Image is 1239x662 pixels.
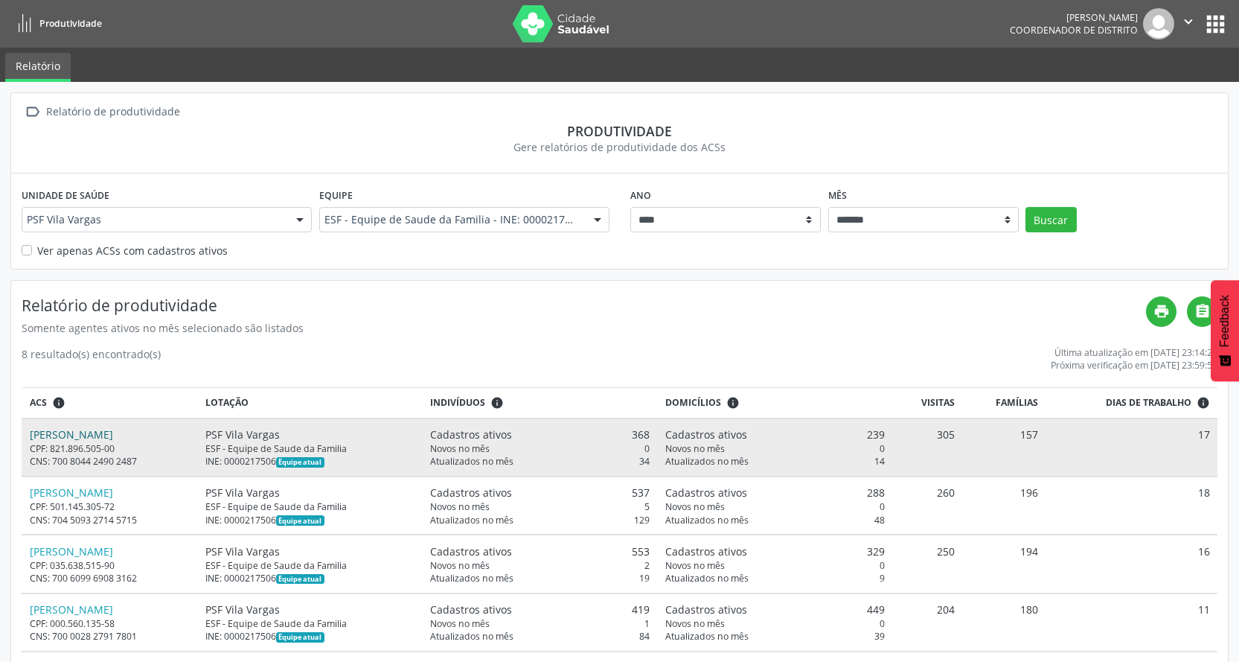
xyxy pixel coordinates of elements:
div: 39 [665,630,885,643]
div: 0 [665,500,885,513]
td: 196 [963,477,1046,535]
i:  [1180,13,1197,30]
span: Atualizados no mês [665,572,749,585]
div: CPF: 501.145.305-72 [30,500,190,513]
div: 19 [430,572,650,585]
span: Cadastros ativos [665,485,747,500]
a: [PERSON_NAME] [30,427,113,442]
div: 48 [665,514,885,526]
div: 5 [430,500,650,513]
div: Gere relatórios de produtividade dos ACSs [22,139,1217,155]
div: PSF Vila Vargas [205,544,414,559]
div: 239 [665,427,885,442]
span: Esta é a equipe atual deste Agente [276,574,324,585]
span: Atualizados no mês [665,630,749,643]
label: Ano [630,184,651,207]
span: Coordenador de Distrito [1010,24,1138,36]
i: print [1153,303,1170,319]
div: 9 [665,572,885,585]
i:  [22,101,43,123]
th: Visitas [893,388,963,418]
a: print [1146,296,1176,327]
div: 1 [430,617,650,630]
td: 16 [1046,535,1217,593]
button: apps [1203,11,1229,37]
span: Produtividade [39,17,102,30]
span: Cadastros ativos [430,602,512,617]
div: INE: 0000217506 [205,455,414,468]
span: Novos no mês [430,442,490,455]
div: INE: 0000217506 [205,572,414,585]
span: Novos no mês [430,617,490,630]
div: 449 [665,602,885,617]
span: Novos no mês [430,500,490,513]
td: 305 [893,418,963,477]
td: 17 [1046,418,1217,477]
div: [PERSON_NAME] [1010,11,1138,24]
span: ACS [30,396,47,410]
div: PSF Vila Vargas [205,602,414,617]
div: ESF - Equipe de Saude da Familia [205,500,414,513]
div: CNS: 700 6099 6908 3162 [30,572,190,585]
div: Somente agentes ativos no mês selecionado são listados [22,320,1146,336]
img: img [1143,8,1174,39]
div: PSF Vila Vargas [205,427,414,442]
i: <div class="text-left"> <div> <strong>Cadastros ativos:</strong> Cadastros que estão vinculados a... [726,396,740,410]
span: Cadastros ativos [665,602,747,617]
button: Buscar [1025,207,1077,232]
span: Cadastros ativos [430,485,512,500]
div: CPF: 000.560.135-58 [30,617,190,630]
div: INE: 0000217506 [205,630,414,643]
div: 14 [665,455,885,468]
a: [PERSON_NAME] [30,544,113,558]
button:  [1174,8,1203,39]
span: Cadastros ativos [665,544,747,559]
label: Unidade de saúde [22,184,109,207]
div: CNS: 700 8044 2490 2487 [30,455,190,468]
td: 18 [1046,477,1217,535]
div: PSF Vila Vargas [205,485,414,500]
div: CPF: 821.896.505-00 [30,442,190,455]
a: [PERSON_NAME] [30,602,113,617]
div: 2 [430,559,650,572]
div: 0 [430,442,650,455]
span: Esta é a equipe atual deste Agente [276,515,324,526]
a: [PERSON_NAME] [30,486,113,500]
div: 0 [665,559,885,572]
div: Próxima verificação em [DATE] 23:59:59 [1051,359,1217,372]
label: Ver apenas ACSs com cadastros ativos [37,243,228,258]
span: Atualizados no mês [430,572,513,585]
div: 0 [665,617,885,630]
button: Feedback - Mostrar pesquisa [1211,280,1239,381]
div: CNS: 704 5093 2714 5715 [30,514,190,526]
span: Novos no mês [665,559,725,572]
span: Cadastros ativos [430,427,512,442]
th: Lotação [197,388,422,418]
span: Atualizados no mês [430,514,513,526]
td: 260 [893,477,963,535]
span: Cadastros ativos [430,544,512,559]
div: 84 [430,630,650,643]
div: CNS: 700 0028 2791 7801 [30,630,190,643]
div: Produtividade [22,123,1217,139]
i: ACSs que estiveram vinculados a uma UBS neste período, mesmo sem produtividade. [52,396,65,410]
div: 419 [430,602,650,617]
div: 8 resultado(s) encontrado(s) [22,346,161,372]
td: 180 [963,593,1046,652]
span: Novos no mês [430,559,490,572]
td: 250 [893,535,963,593]
span: ESF - Equipe de Saude da Familia - INE: 0000217506 [324,212,579,227]
label: Mês [828,184,847,207]
span: Domicílios [665,396,721,410]
div: 368 [430,427,650,442]
div: 129 [430,514,650,526]
span: Novos no mês [665,617,725,630]
div: 0 [665,442,885,455]
span: Feedback [1218,295,1232,347]
div: ESF - Equipe de Saude da Familia [205,559,414,572]
div: ESF - Equipe de Saude da Familia [205,442,414,455]
span: Dias de trabalho [1106,396,1191,410]
span: Atualizados no mês [430,630,513,643]
i: <div class="text-left"> <div> <strong>Cadastros ativos:</strong> Cadastros que estão vinculados a... [490,396,504,410]
a: Produtividade [10,11,102,36]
